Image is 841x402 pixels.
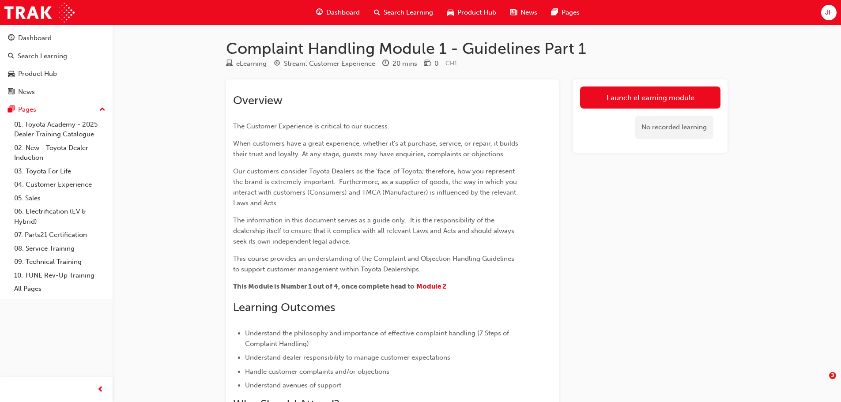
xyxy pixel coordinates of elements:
[382,60,389,68] span: clock-icon
[11,255,109,269] a: 09. Technical Training
[392,59,417,69] div: 20 mins
[11,192,109,205] a: 05. Sales
[18,33,52,43] div: Dashboard
[4,66,109,82] a: Product Hub
[562,8,580,18] span: Pages
[18,51,67,61] div: Search Learning
[503,4,544,22] a: news-iconNews
[445,60,457,67] span: Learning resource code
[374,7,380,18] span: search-icon
[4,30,109,46] a: Dashboard
[4,84,109,100] a: News
[4,48,109,64] a: Search Learning
[226,60,233,68] span: learningResourceType_ELEARNING-icon
[367,4,440,22] a: search-iconSearch Learning
[233,94,283,107] span: Overview
[434,59,438,69] div: 0
[226,39,728,58] h1: Complaint Handling Module 1 - Guidelines Part 1
[8,106,15,114] span: pages-icon
[4,28,109,101] button: DashboardSearch LearningProduct HubNews
[510,7,517,18] span: news-icon
[18,87,35,97] div: News
[233,282,415,290] span: This Module is Number 1 out of 4, once complete head to
[8,88,15,96] span: news-icon
[829,372,836,379] span: 3
[382,58,417,69] div: Duration
[245,381,341,389] span: Understand avenues of support
[384,8,433,18] span: Search Learning
[4,101,109,118] button: Pages
[440,4,503,22] a: car-iconProduct Hub
[99,104,106,116] span: up-icon
[821,5,837,20] button: JF
[233,301,335,314] span: Learning Outcomes
[245,368,389,376] span: Handle customer complaints and/or objections
[11,165,109,178] a: 03. Toyota For Life
[245,353,450,361] span: Understand dealer responsibility to manage customer expectations
[447,7,454,18] span: car-icon
[811,372,832,393] iframe: Intercom live chat
[551,7,558,18] span: pages-icon
[18,105,36,115] div: Pages
[8,53,14,60] span: search-icon
[284,59,375,69] div: Stream: Customer Experience
[4,3,75,23] img: Trak
[274,60,280,68] span: target-icon
[520,8,537,18] span: News
[11,178,109,192] a: 04. Customer Experience
[97,384,104,395] span: prev-icon
[11,269,109,282] a: 10. TUNE Rev-Up Training
[635,116,713,139] div: No recorded learning
[236,59,267,69] div: eLearning
[309,4,367,22] a: guage-iconDashboard
[18,69,57,79] div: Product Hub
[233,255,516,273] span: This course provides an understanding of the Complaint and Objection Handling Guidelines to suppo...
[424,60,431,68] span: money-icon
[11,205,109,228] a: 06. Electrification (EV & Hybrid)
[233,216,516,245] span: The information in this document serves as a guide only. It is the responsibility of the dealersh...
[11,282,109,296] a: All Pages
[11,118,109,141] a: 01. Toyota Academy - 2025 Dealer Training Catalogue
[8,70,15,78] span: car-icon
[233,167,519,207] span: Our customers consider Toyota Dealers as the 'face' of Toyota; therefore, how you represent the b...
[8,34,15,42] span: guage-icon
[580,86,720,109] a: Launch eLearning module
[416,282,446,290] a: Module 2
[11,242,109,255] a: 08. Service Training
[274,58,375,69] div: Stream
[245,329,511,348] span: Understand the philosophy and importance of effective complaint handling (7 Steps of Complaint Ha...
[825,8,832,18] span: JF
[226,58,267,69] div: Type
[424,58,438,69] div: Price
[326,8,360,18] span: Dashboard
[11,141,109,165] a: 02. New - Toyota Dealer Induction
[233,122,389,130] span: The Customer Experience is critical to our success.
[316,7,323,18] span: guage-icon
[233,139,520,158] span: When customers have a great experience, whether it's at purchase, service, or repair, it builds t...
[11,228,109,242] a: 07. Parts21 Certification
[457,8,496,18] span: Product Hub
[544,4,587,22] a: pages-iconPages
